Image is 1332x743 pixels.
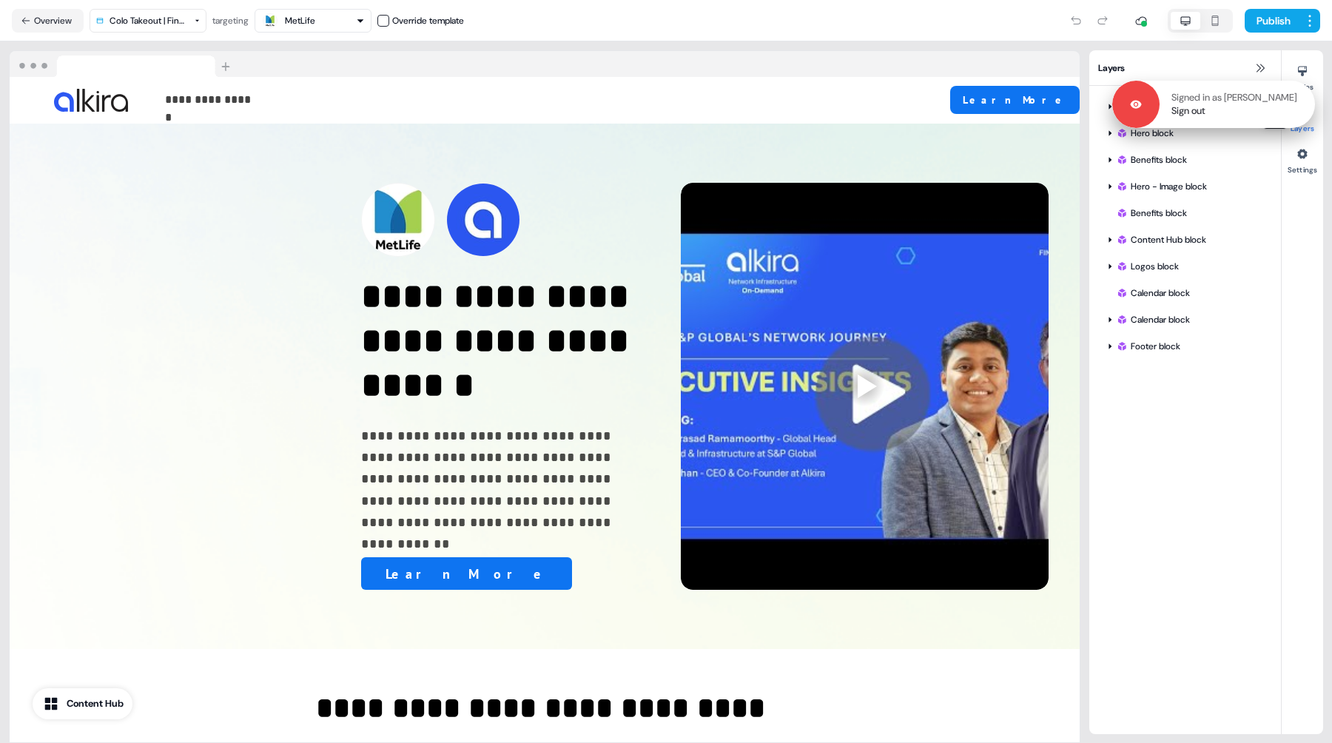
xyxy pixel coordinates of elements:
[1116,152,1266,167] div: Benefits block
[1282,142,1323,175] button: Settings
[10,51,237,78] img: Browser topbar
[1098,228,1272,252] div: Content Hub block
[1116,232,1266,247] div: Content Hub block
[1098,95,1272,118] div: Menu block
[12,9,84,33] button: Overview
[1282,59,1323,92] button: Styles
[110,13,189,28] div: Colo Takeout | Financial Services
[361,557,572,590] button: Learn More
[54,89,128,112] img: Image
[361,557,639,590] div: Learn More
[1098,148,1272,172] div: Benefits block
[1116,179,1266,194] div: Hero - Image block
[285,13,315,28] div: MetLife
[1098,201,1272,225] div: Benefits block
[255,9,371,33] button: MetLife
[1116,206,1266,221] div: Benefits block
[1116,312,1266,327] div: Calendar block
[1171,104,1205,118] a: Sign out
[33,688,132,719] button: Content Hub
[1098,175,1272,198] div: Hero - Image block
[1116,259,1266,274] div: Logos block
[1098,334,1272,358] div: Footer block
[212,13,249,28] div: targeting
[1171,91,1297,104] p: Signed in as [PERSON_NAME]
[1098,281,1272,305] div: Calendar block
[1098,255,1272,278] div: Logos block
[1116,339,1266,354] div: Footer block
[1098,308,1272,332] div: Calendar block
[1245,9,1299,33] button: Publish
[1116,126,1266,141] div: Hero block
[1098,121,1272,145] div: Hero block
[67,696,124,711] div: Content Hub
[1116,286,1266,300] div: Calendar block
[392,13,464,28] div: Override template
[1089,50,1281,86] div: Layers
[950,86,1080,114] button: Learn More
